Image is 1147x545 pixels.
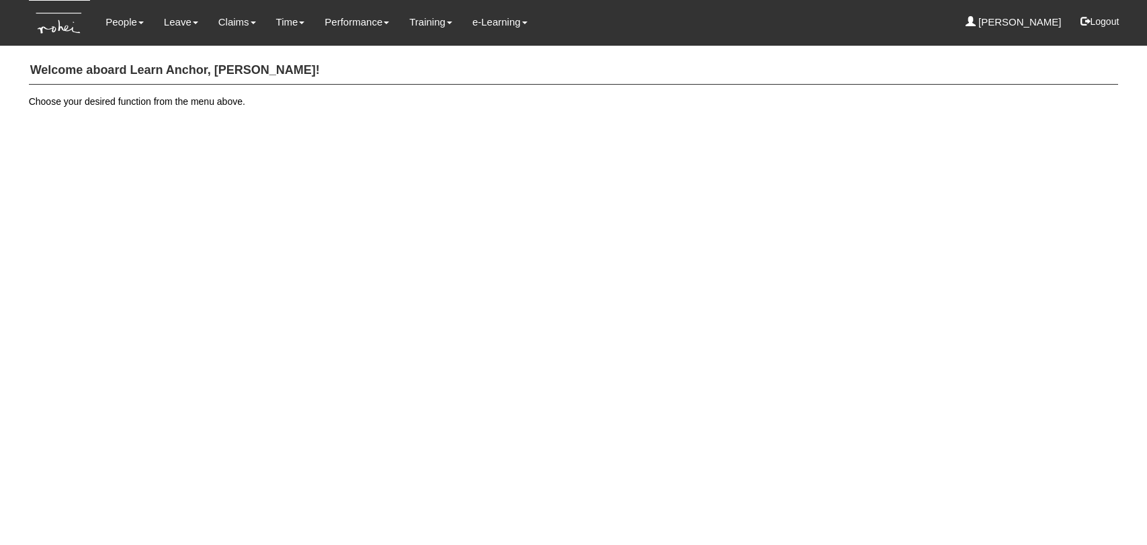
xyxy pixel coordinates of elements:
a: People [105,7,144,38]
p: Choose your desired function from the menu above. [29,95,1119,108]
a: e-Learning [472,7,527,38]
a: Performance [325,7,389,38]
a: Time [276,7,305,38]
img: KTs7HI1dOZG7tu7pUkOpGGQAiEQAiEQAj0IhBB1wtXDg6BEAiBEAiBEAiB4RGIoBtemSRFIRACIRACIRACIdCLQARdL1w5OAR... [29,1,90,46]
a: [PERSON_NAME] [966,7,1062,38]
h4: Welcome aboard Learn Anchor, [PERSON_NAME]! [29,57,1119,85]
a: Leave [164,7,198,38]
iframe: chat widget [1091,491,1134,532]
a: Claims [218,7,256,38]
button: Logout [1071,5,1128,38]
a: Training [409,7,452,38]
